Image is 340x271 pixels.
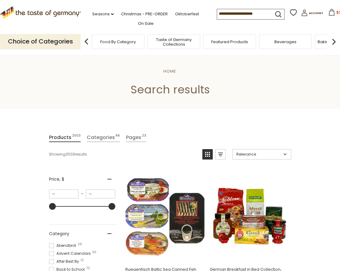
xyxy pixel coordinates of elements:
[116,133,120,141] span: 66
[80,36,93,48] img: previous arrow
[59,176,64,182] span: , $
[121,11,168,17] a: Christmas - PRE-ORDER
[236,152,281,157] span: Relevance
[328,36,340,48] img: next arrow
[81,259,84,262] span: 12
[274,40,296,44] a: Beverages
[211,40,248,44] a: Featured Products
[149,37,198,47] a: Taste of Germany Collections
[87,133,120,142] a: View Categories Tab
[49,231,69,237] span: Category
[49,133,81,142] a: View Products Tab
[49,251,93,256] span: Advent Calendars
[138,20,154,27] a: On Sale
[49,176,64,183] span: Price
[49,190,78,198] input: Minimum value
[66,152,75,157] b: 2503
[163,68,176,74] a: Home
[92,251,96,254] span: 30
[142,133,146,141] span: 23
[78,243,82,246] span: 29
[72,133,81,141] span: 2503
[49,259,81,264] span: After Best By
[232,149,291,160] a: Sort options
[19,83,321,96] h1: Search results
[301,9,323,18] a: Account
[124,175,206,257] img: Ruegenfisch Baltic Sea Sampler
[78,191,86,197] span: –
[175,11,199,17] a: Oktoberfest
[126,133,146,142] a: View Pages Tab
[86,267,90,270] span: 72
[309,12,323,15] span: Account
[215,149,226,160] a: View list mode
[100,40,136,44] a: Food By Category
[86,190,115,198] input: Maximum value
[92,11,114,17] a: Seasons
[49,243,78,248] span: Abendbrot
[49,149,198,160] div: Showing results
[202,149,213,160] a: View grid mode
